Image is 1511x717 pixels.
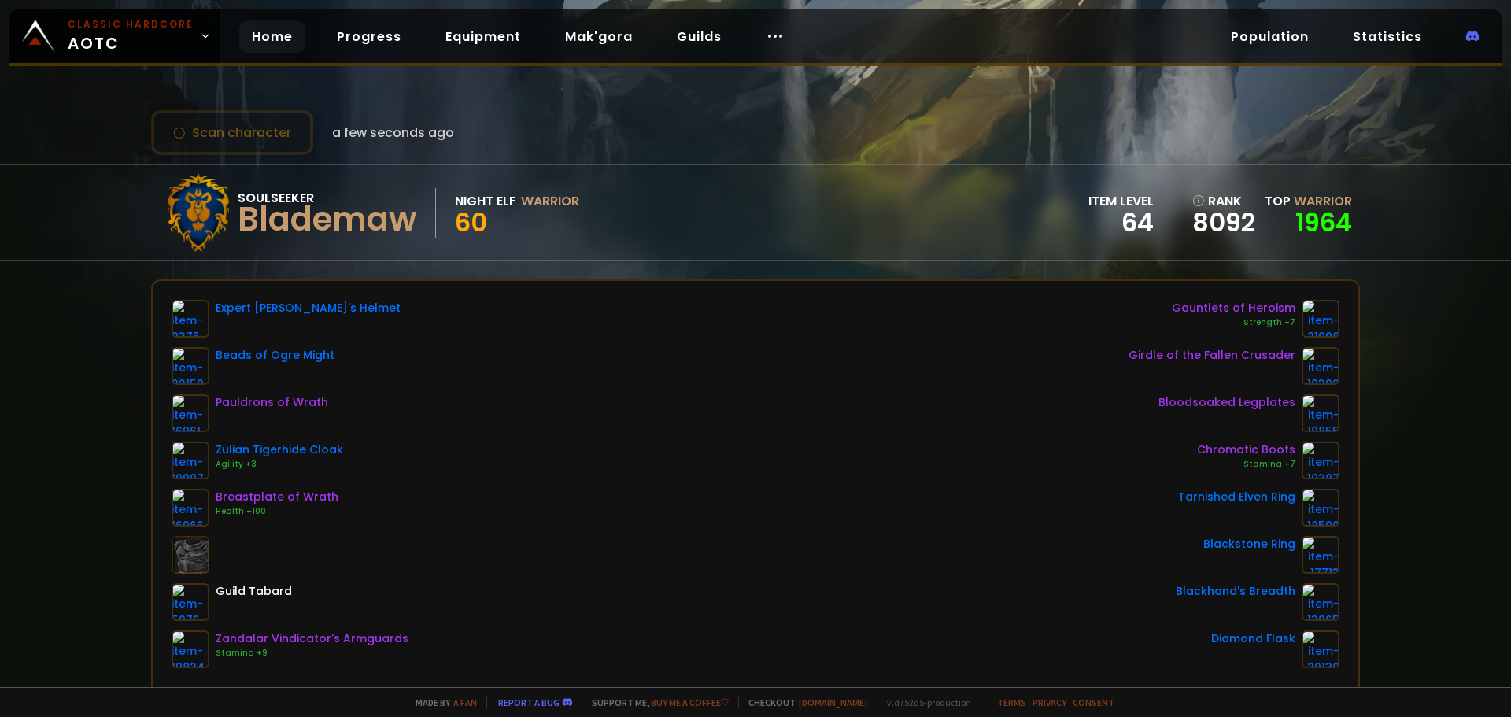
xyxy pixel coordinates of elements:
img: item-18500 [1302,489,1339,527]
img: item-21998 [1302,300,1339,338]
div: Soulseeker [238,188,416,208]
span: Made by [406,697,477,708]
img: item-19824 [172,630,209,668]
a: 1964 [1295,205,1352,240]
small: Classic Hardcore [68,17,194,31]
a: Privacy [1033,697,1066,708]
a: Statistics [1340,20,1435,53]
a: Population [1218,20,1321,53]
img: item-20130 [1302,630,1339,668]
img: item-19907 [172,442,209,479]
a: Home [239,20,305,53]
a: 8092 [1192,211,1255,235]
div: Zulian Tigerhide Cloak [216,442,343,458]
img: item-16966 [172,489,209,527]
span: Checkout [738,697,867,708]
a: [DOMAIN_NAME] [799,697,867,708]
img: item-19392 [1302,347,1339,385]
span: 60 [455,205,487,240]
div: Chromatic Boots [1197,442,1295,458]
div: Warrior [521,191,579,211]
div: item level [1088,191,1154,211]
div: Health +100 [216,505,338,518]
span: a few seconds ago [332,123,454,142]
div: Bloodsoaked Legplates [1158,394,1295,411]
a: Terms [997,697,1026,708]
span: AOTC [68,17,194,55]
div: Blackstone Ring [1203,536,1295,553]
a: Report a bug [498,697,560,708]
span: v. d752d5 - production [877,697,971,708]
div: Stamina +9 [216,647,408,660]
div: Pauldrons of Wrath [216,394,328,411]
button: Scan character [151,110,313,155]
img: item-9375 [172,300,209,338]
a: Guilds [664,20,734,53]
div: Gauntlets of Heroism [1172,300,1295,316]
div: Breastplate of Wrath [216,489,338,505]
img: item-19387 [1302,442,1339,479]
img: item-13965 [1302,583,1339,621]
a: Classic HardcoreAOTC [9,9,220,63]
div: rank [1192,191,1255,211]
div: Agility +3 [216,458,343,471]
div: Guild Tabard [216,583,292,600]
div: Beads of Ogre Might [216,347,334,364]
img: item-19855 [1302,394,1339,432]
span: Warrior [1294,192,1352,210]
div: Diamond Flask [1211,630,1295,647]
img: item-5976 [172,583,209,621]
div: Night Elf [455,191,516,211]
img: item-16961 [172,394,209,432]
div: Strength +7 [1172,316,1295,329]
img: item-17713 [1302,536,1339,574]
span: Support me, [582,697,729,708]
a: Equipment [433,20,534,53]
a: Buy me a coffee [651,697,729,708]
img: item-22150 [172,347,209,385]
div: Girdle of the Fallen Crusader [1129,347,1295,364]
div: Top [1265,191,1352,211]
div: Expert [PERSON_NAME]'s Helmet [216,300,401,316]
div: Zandalar Vindicator's Armguards [216,630,408,647]
div: Stamina +7 [1197,458,1295,471]
div: 64 [1088,211,1154,235]
div: Tarnished Elven Ring [1178,489,1295,505]
a: Mak'gora [552,20,645,53]
a: a fan [453,697,477,708]
a: Progress [324,20,414,53]
div: Blademaw [238,208,416,231]
div: Blackhand's Breadth [1176,583,1295,600]
a: Consent [1073,697,1114,708]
